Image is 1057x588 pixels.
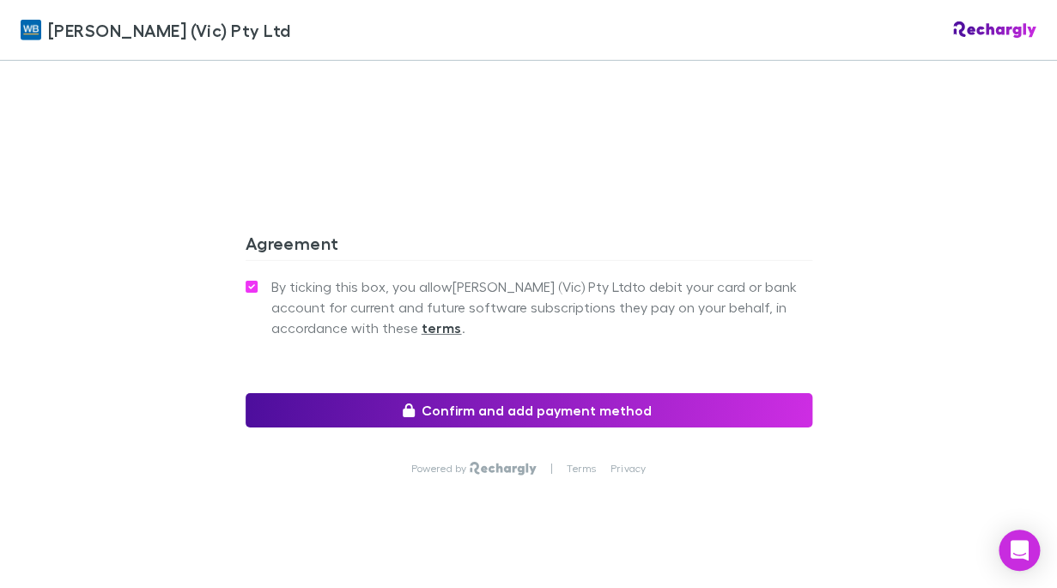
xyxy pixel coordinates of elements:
[470,462,536,476] img: Rechargly Logo
[610,462,646,476] a: Privacy
[550,462,553,476] p: |
[422,319,462,336] strong: terms
[953,21,1036,39] img: Rechargly Logo
[271,276,812,338] span: By ticking this box, you allow [PERSON_NAME] (Vic) Pty Ltd to debit your card or bank account for...
[999,530,1040,571] div: Open Intercom Messenger
[246,393,812,427] button: Confirm and add payment method
[21,20,41,40] img: William Buck (Vic) Pty Ltd's Logo
[48,17,290,43] span: [PERSON_NAME] (Vic) Pty Ltd
[567,462,596,476] a: Terms
[246,233,812,260] h3: Agreement
[411,462,471,476] p: Powered by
